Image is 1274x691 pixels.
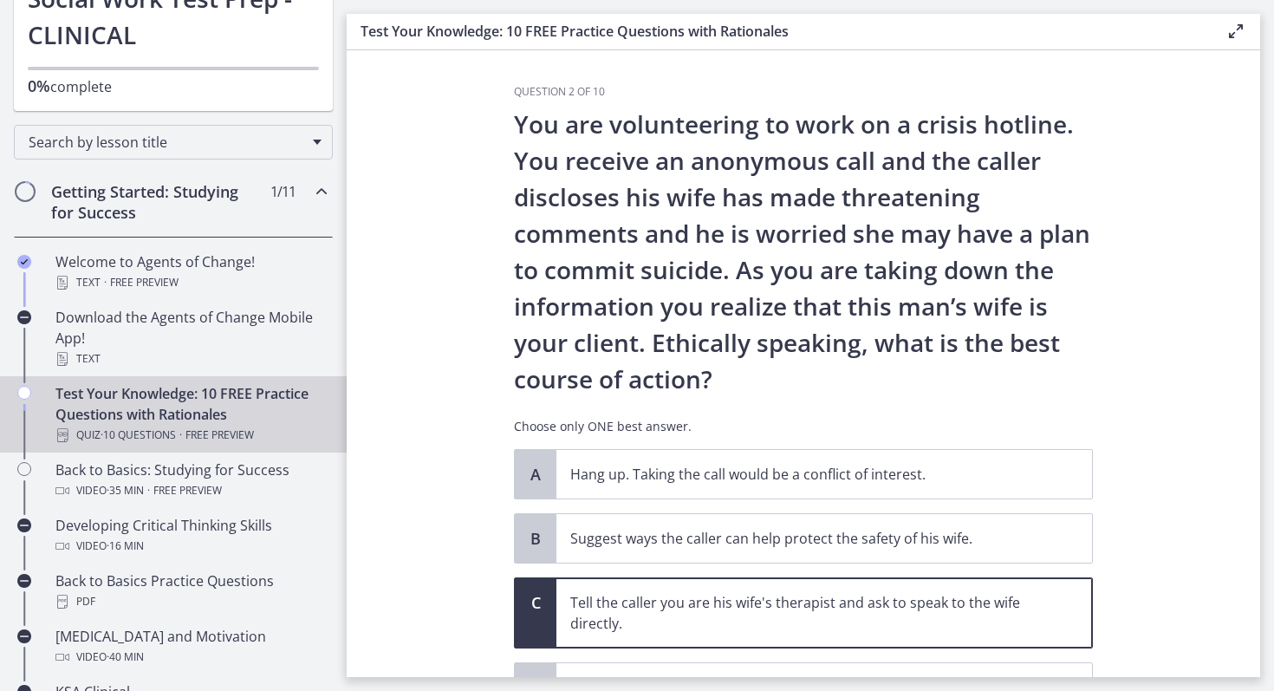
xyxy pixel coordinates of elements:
[361,21,1198,42] h3: Test Your Knowledge: 10 FREE Practice Questions with Rationales
[107,647,144,668] span: · 40 min
[55,570,326,612] div: Back to Basics Practice Questions
[514,85,1093,99] h3: Question 2 of 10
[101,425,176,446] span: · 10 Questions
[55,536,326,557] div: Video
[55,307,326,369] div: Download the Agents of Change Mobile App!
[55,272,326,293] div: Text
[55,383,326,446] div: Test Your Knowledge: 10 FREE Practice Questions with Rationales
[29,133,304,152] span: Search by lesson title
[185,425,254,446] span: Free preview
[570,528,1043,549] p: Suggest ways the caller can help protect the safety of his wife.
[179,425,182,446] span: ·
[28,75,319,97] p: complete
[104,272,107,293] span: ·
[55,515,326,557] div: Developing Critical Thinking Skills
[107,536,144,557] span: · 16 min
[55,480,326,501] div: Video
[14,125,333,160] div: Search by lesson title
[55,626,326,668] div: [MEDICAL_DATA] and Motivation
[55,591,326,612] div: PDF
[55,349,326,369] div: Text
[270,181,296,202] span: 1 / 11
[17,255,31,269] i: Completed
[110,272,179,293] span: Free preview
[51,181,263,223] h2: Getting Started: Studying for Success
[570,464,1043,485] p: Hang up. Taking the call would be a conflict of interest.
[514,418,1093,435] p: Choose only ONE best answer.
[55,425,326,446] div: Quiz
[55,460,326,501] div: Back to Basics: Studying for Success
[514,106,1093,397] p: You are volunteering to work on a crisis hotline. You receive an anonymous call and the caller di...
[570,592,1043,634] p: Tell the caller you are his wife's therapist and ask to speak to the wife directly.
[147,480,150,501] span: ·
[525,528,546,549] span: B
[525,464,546,485] span: A
[525,592,546,613] span: C
[55,647,326,668] div: Video
[107,480,144,501] span: · 35 min
[55,251,326,293] div: Welcome to Agents of Change!
[153,480,222,501] span: Free preview
[28,75,50,96] span: 0%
